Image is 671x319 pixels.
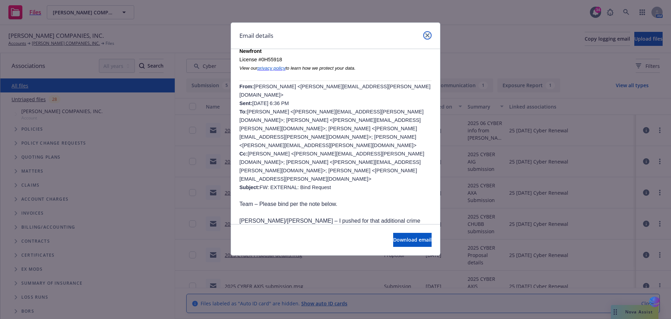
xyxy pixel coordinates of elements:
button: Download email [393,233,432,247]
b: To: [239,109,247,115]
b: Subject: [239,185,260,190]
span: View our [239,65,258,71]
span: to learn how we protect your data. [286,65,356,71]
img: svg+xml;base64,PHN2ZyB3aWR0aD0iMzQiIGhlaWdodD0iMzQiIHZpZXdCb3g9IjAgMCAzNCAzNCIgZmlsbD0ibm9uZSIgeG... [649,296,661,308]
a: privacy policy [258,65,286,71]
a: close [423,31,432,40]
span: [PERSON_NAME] <[PERSON_NAME][EMAIL_ADDRESS][PERSON_NAME][DOMAIN_NAME]> [DATE] 6:36 PM [PERSON_NAM... [239,84,431,190]
h1: Email details [239,31,273,40]
b: Sent: [239,100,252,106]
span: License #0H55918 [239,57,282,62]
p: Team – Please bind per the note below. [239,200,432,208]
b: Cc: [239,151,248,157]
span: Download email [393,236,432,243]
span: Newfront [239,48,262,54]
span: From: [239,84,254,89]
p: [PERSON_NAME]/[PERSON_NAME] – I pushed for that additional crime limit, but they said no. [239,217,432,234]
